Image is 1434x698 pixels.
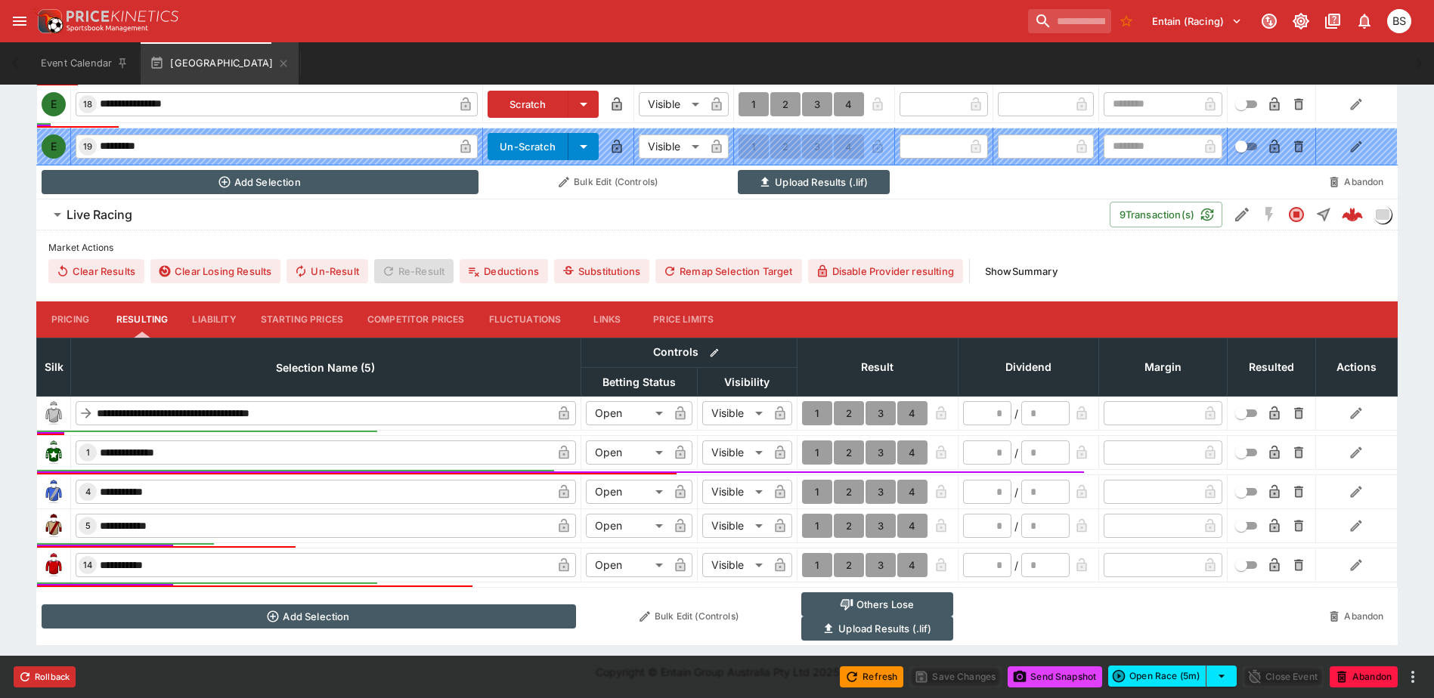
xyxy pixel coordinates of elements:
th: Dividend [958,338,1098,396]
div: / [1014,484,1018,500]
div: Open [586,401,668,425]
div: Visible [702,401,768,425]
button: Event Calendar [32,42,138,85]
div: / [1014,406,1018,422]
button: [GEOGRAPHIC_DATA] [141,42,299,85]
img: PriceKinetics Logo [33,6,63,36]
label: Market Actions [48,236,1386,259]
span: Selection Name (5) [259,359,392,377]
button: 3 [866,440,896,465]
button: 1 [802,514,832,538]
div: Brendan Scoble [1387,9,1411,33]
button: 1 [739,92,769,116]
span: 1 [83,447,93,458]
th: Silk [37,338,71,396]
span: 19 [80,141,95,152]
button: 1 [802,553,832,577]
th: Resulted [1227,338,1315,396]
img: PriceKinetics [67,11,178,22]
div: / [1014,557,1018,573]
button: 4 [897,440,928,465]
button: Un-Result [286,259,367,283]
button: Documentation [1319,8,1346,35]
div: Visible [639,134,705,159]
button: Straight [1310,201,1337,228]
button: 4 [897,480,928,504]
button: 2 [770,92,801,116]
span: Mark an event as closed and abandoned. [1330,668,1398,683]
button: Refresh [840,666,903,687]
button: Liability [180,301,248,338]
button: 1 [802,480,832,504]
img: runner 5 [42,514,66,538]
button: 4 [897,553,928,577]
button: Price Limits [641,301,726,338]
button: 1 [802,401,832,425]
button: Closed [1283,201,1310,228]
img: Sportsbook Management [67,25,148,32]
div: liveracing [1374,205,1392,224]
button: Others Lose [801,592,953,616]
svg: Closed [1287,205,1305,224]
button: Resulting [104,301,180,338]
img: liveracing [1374,206,1391,223]
span: Re-Result [374,259,454,283]
button: Live Racing [36,199,1110,230]
div: Visible [702,553,768,577]
button: 2 [834,401,864,425]
div: E [42,134,66,159]
img: logo-cerberus--red.svg [1342,204,1363,225]
button: Notifications [1351,8,1378,35]
button: Open Race (5m) [1108,666,1206,687]
span: 14 [80,560,95,570]
span: 4 [82,486,94,497]
span: 5 [82,520,94,531]
button: 3 [866,553,896,577]
button: Select Tenant [1143,9,1251,33]
button: Clear Results [48,259,144,283]
div: f9daa868-abd0-4484-b34f-0dcca41384b9 [1342,204,1363,225]
span: Betting Status [586,373,692,391]
button: 2 [834,514,864,538]
img: runner 4 [42,480,66,504]
button: Pricing [36,301,104,338]
button: Competitor Prices [355,301,477,338]
div: split button [1108,666,1237,687]
button: Send Snapshot [1008,666,1102,687]
button: SGM Disabled [1256,201,1283,228]
div: Visible [702,514,768,538]
button: Add Selection [42,170,479,194]
img: runner 1 [42,440,66,465]
button: Abandon [1320,604,1392,629]
div: / [1014,518,1018,534]
button: Fluctuations [477,301,574,338]
button: Deductions [460,259,548,283]
button: Edit Detail [1228,201,1256,228]
h6: Live Racing [67,207,132,223]
button: Upload Results (.lif) [801,616,953,641]
img: runner 14 [42,553,66,577]
button: select merge strategy [1206,666,1237,687]
th: Result [797,338,958,396]
div: Visible [639,92,705,116]
button: Remap Selection Target [655,259,802,283]
div: Visible [702,440,768,465]
div: Open [586,553,668,577]
button: 2 [834,553,864,577]
button: 9Transaction(s) [1110,202,1222,227]
button: Scratch [488,91,568,118]
button: Clear Losing Results [150,259,280,283]
button: 3 [802,92,832,116]
button: Add Selection [42,604,577,629]
button: Brendan Scoble [1383,5,1416,38]
button: No Bookmarks [1114,9,1138,33]
th: Margin [1098,338,1227,396]
div: Visible [702,480,768,504]
button: Bulk Edit (Controls) [488,170,729,194]
button: ShowSummary [976,259,1067,283]
button: 2 [834,480,864,504]
button: Rollback [14,666,76,687]
a: f9daa868-abd0-4484-b34f-0dcca41384b9 [1337,199,1367,230]
div: Open [586,514,668,538]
